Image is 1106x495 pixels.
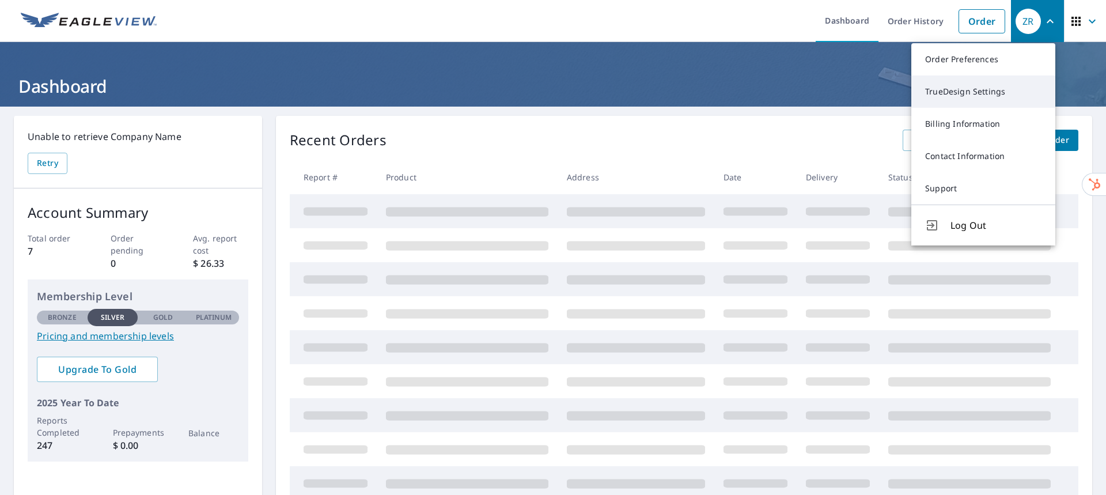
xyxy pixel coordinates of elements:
th: Address [558,160,714,194]
p: Unable to retrieve Company Name [28,130,248,143]
p: 2025 Year To Date [37,396,239,410]
th: Report # [290,160,377,194]
p: 7 [28,244,83,258]
a: Order [959,9,1005,33]
a: Billing Information [911,108,1055,140]
span: Upgrade To Gold [46,363,149,376]
a: Contact Information [911,140,1055,172]
a: Pricing and membership levels [37,329,239,343]
h1: Dashboard [14,74,1092,98]
p: 0 [111,256,166,270]
a: TrueDesign Settings [911,75,1055,108]
th: Status [879,160,1060,194]
p: Order pending [111,232,166,256]
button: Log Out [911,205,1055,245]
p: Gold [153,312,173,323]
a: Support [911,172,1055,205]
p: Recent Orders [290,130,387,151]
p: Silver [101,312,125,323]
p: Balance [188,427,239,439]
button: Retry [28,153,67,174]
p: Membership Level [37,289,239,304]
p: Avg. report cost [193,232,248,256]
th: Product [377,160,558,194]
p: $ 26.33 [193,256,248,270]
p: $ 0.00 [113,439,164,452]
p: Account Summary [28,202,248,223]
p: 247 [37,439,88,452]
p: Prepayments [113,426,164,439]
div: ZR [1016,9,1041,34]
p: Platinum [196,312,232,323]
span: Log Out [950,218,1041,232]
a: Order Preferences [911,43,1055,75]
a: Upgrade To Gold [37,357,158,382]
a: View All Orders [903,130,984,151]
p: Total order [28,232,83,244]
p: Reports Completed [37,414,88,439]
span: Retry [37,156,58,171]
th: Delivery [797,160,879,194]
p: Bronze [48,312,77,323]
th: Date [714,160,797,194]
img: EV Logo [21,13,157,30]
